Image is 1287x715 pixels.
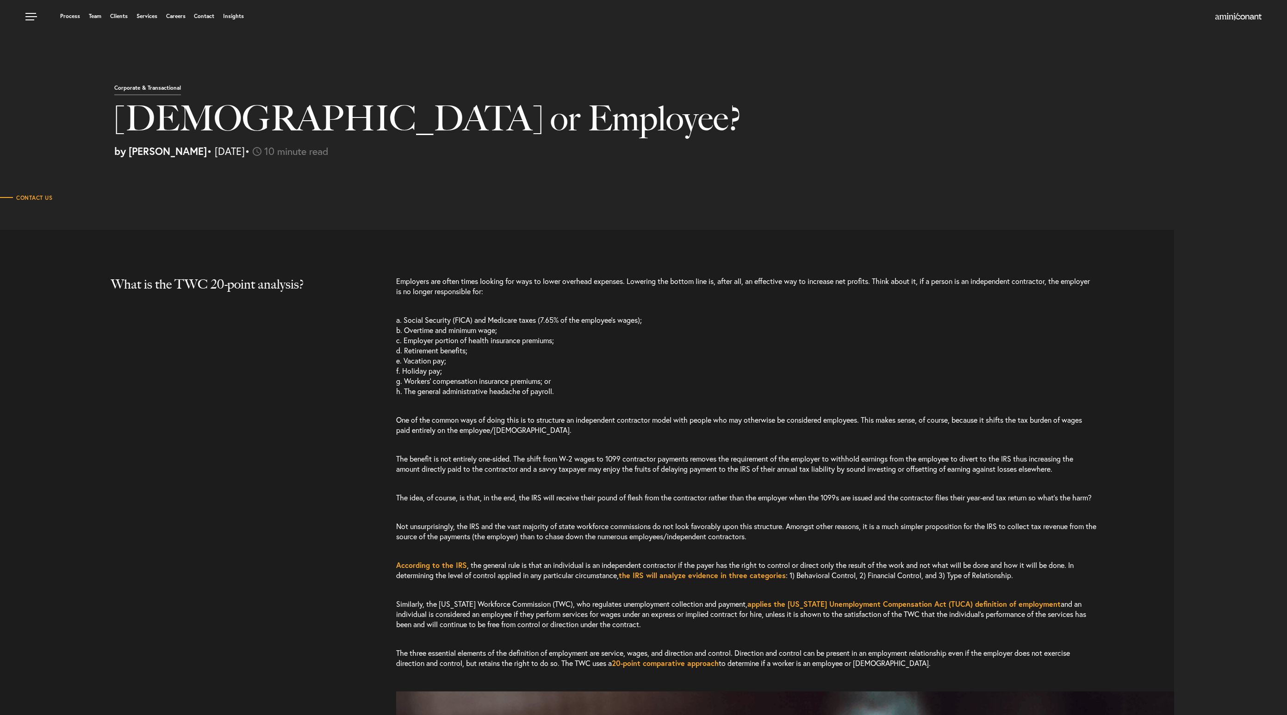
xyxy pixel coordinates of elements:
a: Services [137,13,157,19]
p: Employers are often times looking for ways to lower overhead expenses. Lowering the bottom line i... [396,276,1096,306]
a: Insights [223,13,244,19]
span: 10 minute read [264,144,329,158]
a: Clients [110,13,128,19]
p: a. Social Security (FICA) and Medicare taxes (7.65% of the employee’s wages); b. Overtime and min... [396,306,1096,406]
a: According to the IRS [396,560,467,570]
a: Home [1215,13,1262,21]
a: Process [60,13,80,19]
strong: by [PERSON_NAME] [114,144,207,158]
p: One of the common ways of doing this is to structure an independent contractor model with people ... [396,406,1096,444]
h1: [DEMOGRAPHIC_DATA] or Employee? [114,100,930,146]
h2: What is the TWC 20-point analysis? [111,276,361,310]
a: the IRS will analyze evidence in three categories [619,570,786,580]
span: • [245,144,250,158]
p: The benefit is not entirely one-sided. The shift from W-2 wages to 1099 contractor payments remov... [396,444,1096,483]
p: The three essential elements of the definition of employment are service, wages, and direction an... [396,639,1096,678]
a: Contact [194,13,214,19]
p: Not unsurprisingly, the IRS and the vast majority of state workforce commissions do not look favo... [396,512,1096,551]
p: , the general rule is that an individual is an independent contractor if the payer has the right ... [396,551,1096,590]
p: The idea, of course, is that, in the end, the IRS will receive their pound of flesh from the cont... [396,483,1096,512]
p: Similarly, the [US_STATE] Workforce Commission (TWC), who regulates unemployment collection and p... [396,590,1096,639]
img: icon-time-light.svg [253,147,261,156]
a: 20-point comparative approach [612,658,719,668]
a: Careers [166,13,186,19]
p: • [DATE] [114,146,1280,156]
img: Amini & Conant [1215,13,1262,20]
a: Team [89,13,101,19]
a: applies the [US_STATE] Unemployment Compensation Act (TUCA) definition of employment [747,599,1061,609]
p: Corporate & Transactional [114,85,181,95]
